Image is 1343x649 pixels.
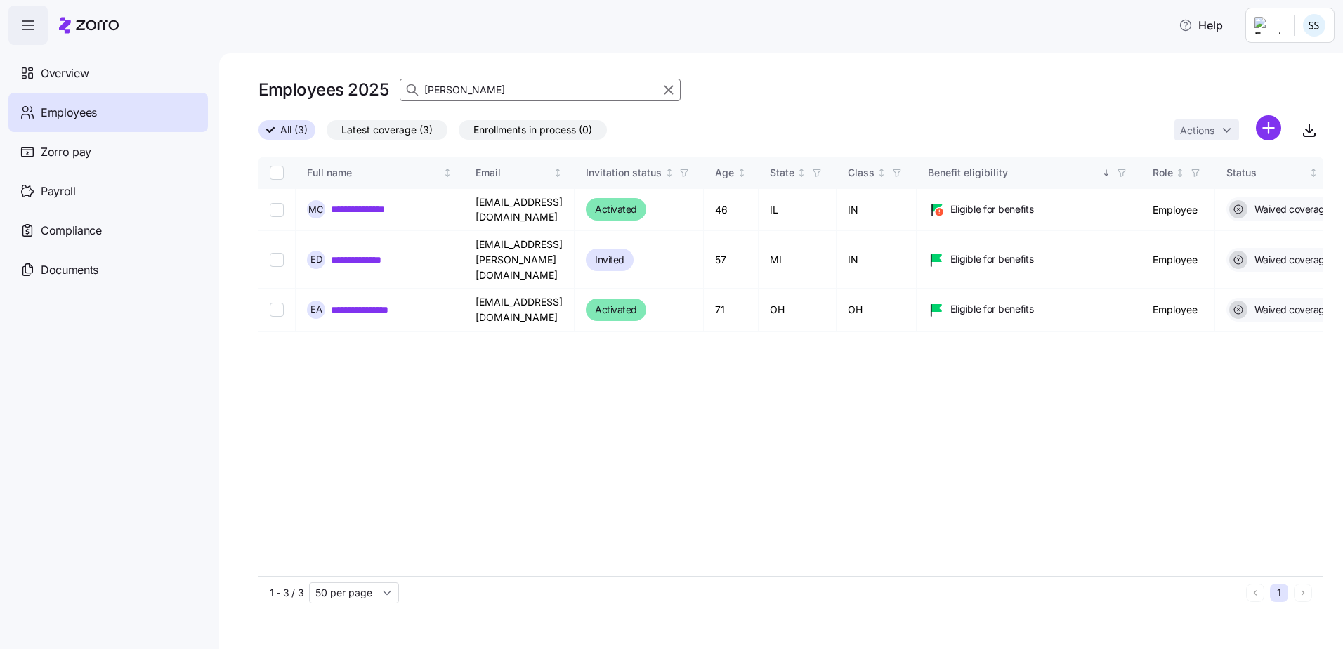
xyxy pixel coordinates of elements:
[464,189,575,231] td: [EMAIL_ADDRESS][DOMAIN_NAME]
[1270,584,1288,602] button: 1
[8,171,208,211] a: Payroll
[664,168,674,178] div: Not sorted
[41,183,76,200] span: Payroll
[270,253,284,267] input: Select record 2
[837,189,917,231] td: IN
[464,157,575,189] th: EmailNot sorted
[575,157,704,189] th: Invitation statusNot sorted
[1256,115,1281,140] svg: add icon
[595,301,637,318] span: Activated
[1174,119,1239,140] button: Actions
[704,289,759,331] td: 71
[704,189,759,231] td: 46
[586,165,662,181] div: Invitation status
[280,121,308,139] span: All (3)
[737,168,747,178] div: Not sorted
[473,121,592,139] span: Enrollments in process (0)
[595,201,637,218] span: Activated
[715,165,734,181] div: Age
[928,165,1099,181] div: Benefit eligibility
[464,231,575,289] td: [EMAIL_ADDRESS][PERSON_NAME][DOMAIN_NAME]
[1294,584,1312,602] button: Next page
[341,121,433,139] span: Latest coverage (3)
[1180,126,1214,136] span: Actions
[950,252,1034,266] span: Eligible for benefits
[41,143,91,161] span: Zorro pay
[704,231,759,289] td: 57
[1246,584,1264,602] button: Previous page
[464,289,575,331] td: [EMAIL_ADDRESS][DOMAIN_NAME]
[770,165,794,181] div: State
[553,168,563,178] div: Not sorted
[307,165,440,181] div: Full name
[1303,14,1325,37] img: b3a65cbeab486ed89755b86cd886e362
[8,132,208,171] a: Zorro pay
[848,165,874,181] div: Class
[270,202,284,216] input: Select record 1
[1167,11,1234,39] button: Help
[837,289,917,331] td: OH
[8,53,208,93] a: Overview
[950,302,1034,316] span: Eligible for benefits
[41,261,98,279] span: Documents
[8,250,208,289] a: Documents
[1254,17,1283,34] img: Employer logo
[270,303,284,317] input: Select record 3
[1141,231,1215,289] td: Employee
[1141,289,1215,331] td: Employee
[270,586,303,600] span: 1 - 3 / 3
[1153,165,1173,181] div: Role
[1226,165,1306,181] div: Status
[308,205,324,214] span: M C
[1250,202,1330,216] span: Waived coverage
[1141,157,1215,189] th: RoleNot sorted
[41,104,97,122] span: Employees
[1179,17,1223,34] span: Help
[258,79,388,100] h1: Employees 2025
[1175,168,1185,178] div: Not sorted
[1250,253,1330,267] span: Waived coverage
[8,93,208,132] a: Employees
[759,289,837,331] td: OH
[917,157,1141,189] th: Benefit eligibilitySorted descending
[1101,168,1111,178] div: Sorted descending
[759,231,837,289] td: MI
[950,202,1034,216] span: Eligible for benefits
[1250,303,1330,317] span: Waived coverage
[8,211,208,250] a: Compliance
[1309,168,1318,178] div: Not sorted
[443,168,452,178] div: Not sorted
[1141,189,1215,231] td: Employee
[296,157,464,189] th: Full nameNot sorted
[310,255,322,264] span: E D
[704,157,759,189] th: AgeNot sorted
[759,157,837,189] th: StateNot sorted
[837,231,917,289] td: IN
[310,305,322,314] span: E A
[41,65,89,82] span: Overview
[595,251,624,268] span: Invited
[877,168,886,178] div: Not sorted
[476,165,551,181] div: Email
[759,189,837,231] td: IL
[837,157,917,189] th: ClassNot sorted
[400,79,681,101] input: Search Employees
[270,166,284,180] input: Select all records
[797,168,806,178] div: Not sorted
[41,222,102,240] span: Compliance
